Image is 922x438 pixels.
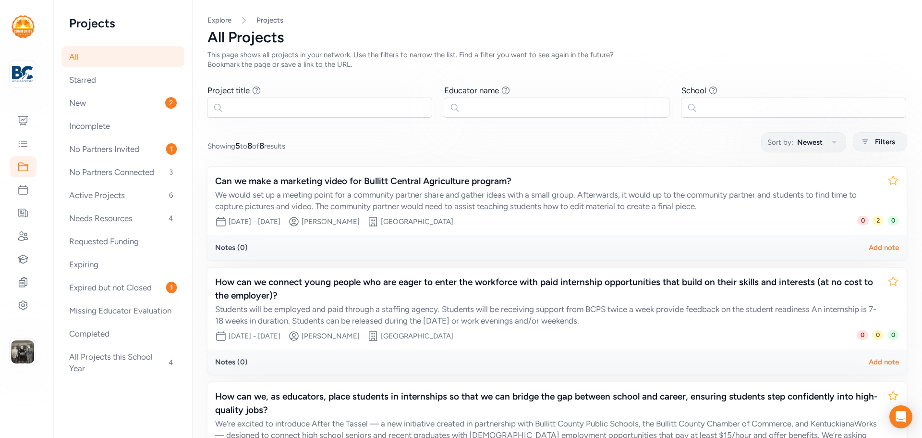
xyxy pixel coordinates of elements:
span: 8 [247,141,252,150]
div: Students will be employed and paid through a staffing agency. Students will be receiving support ... [215,303,880,326]
span: Showing to of results [207,140,285,151]
span: 6 [165,189,177,201]
span: 2 [165,97,177,109]
span: Newest [797,137,823,148]
div: Notes ( 0 ) [215,243,248,252]
div: Can we make a marketing video for Bullitt Central Agriculture program? [215,175,880,188]
div: How can we connect young people who are eager to enter the workforce with paid internship opportu... [215,275,880,302]
div: Expiring [61,254,184,275]
span: 4 [165,357,177,368]
div: Project title [207,85,250,96]
span: 2 [873,216,884,225]
div: New [61,92,184,113]
nav: Breadcrumb [207,15,907,25]
span: 5 [235,141,240,150]
div: Missing Educator Evaluation [61,300,184,321]
span: 4 [165,213,177,224]
span: 0 [857,330,868,340]
span: 0 [872,330,884,340]
div: No Partners Connected [61,162,184,183]
div: Active Projects [61,185,184,206]
div: Incomplete [61,115,184,137]
h2: Projects [69,15,177,31]
span: Filters [875,136,895,148]
div: All Projects [207,29,907,46]
div: How can we, as educators, place students in internships so that we can bridge the gap between sch... [215,390,880,417]
div: Add note [869,357,899,367]
div: [PERSON_NAME] [302,217,360,226]
div: Add note [869,243,899,252]
div: [DATE] - [DATE] [229,331,280,341]
span: 8 [259,141,264,150]
span: 0 [887,216,899,225]
span: 1 [166,143,177,155]
div: No Partners Invited [61,138,184,160]
span: 0 [887,330,899,340]
span: 1 [166,282,177,293]
div: Notes ( 0 ) [215,357,248,367]
div: [DATE] - [DATE] [229,217,280,226]
div: We would set up a meeting point for a community partner share and gather ideas with a small group... [215,189,880,212]
div: Open Intercom Messenger [889,405,912,428]
div: School [681,85,706,96]
div: Educator name [444,85,499,96]
span: 3 [165,166,177,178]
a: Projects [256,15,283,25]
span: Sort by: [767,137,793,148]
a: Explore [207,16,231,25]
span: 0 [857,216,869,225]
img: logo [12,63,33,85]
div: All Projects this School Year [61,346,184,379]
div: Needs Resources [61,208,184,229]
div: [GEOGRAPHIC_DATA] [381,217,453,226]
div: Requested Funding [61,231,184,252]
button: Sort by:Newest [761,132,846,152]
div: [PERSON_NAME] [302,331,360,341]
div: Completed [61,323,184,344]
div: Expired but not Closed [61,277,184,298]
div: Starred [61,69,184,90]
div: All [61,46,184,67]
div: This page shows all projects in your network. Use the filters to narrow the list. Find a filter y... [207,50,638,69]
img: logo [12,15,35,38]
div: [GEOGRAPHIC_DATA] [381,331,453,341]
